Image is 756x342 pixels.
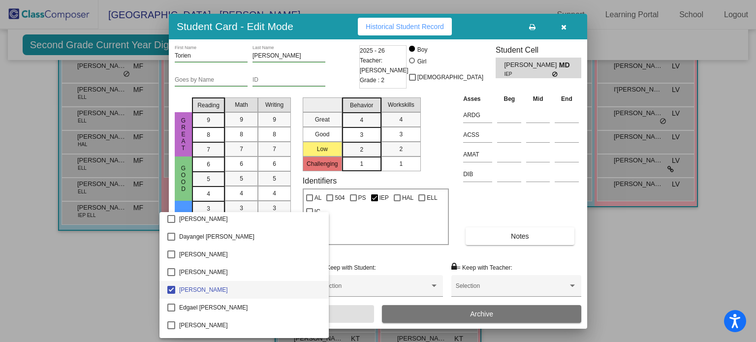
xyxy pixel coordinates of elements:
span: [PERSON_NAME] [179,281,321,299]
span: [PERSON_NAME] [179,246,321,263]
span: Edgael [PERSON_NAME] [179,299,321,316]
span: [PERSON_NAME] [179,316,321,334]
span: [PERSON_NAME] [179,210,321,228]
span: [PERSON_NAME] [179,263,321,281]
span: Dayangel [PERSON_NAME] [179,228,321,246]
